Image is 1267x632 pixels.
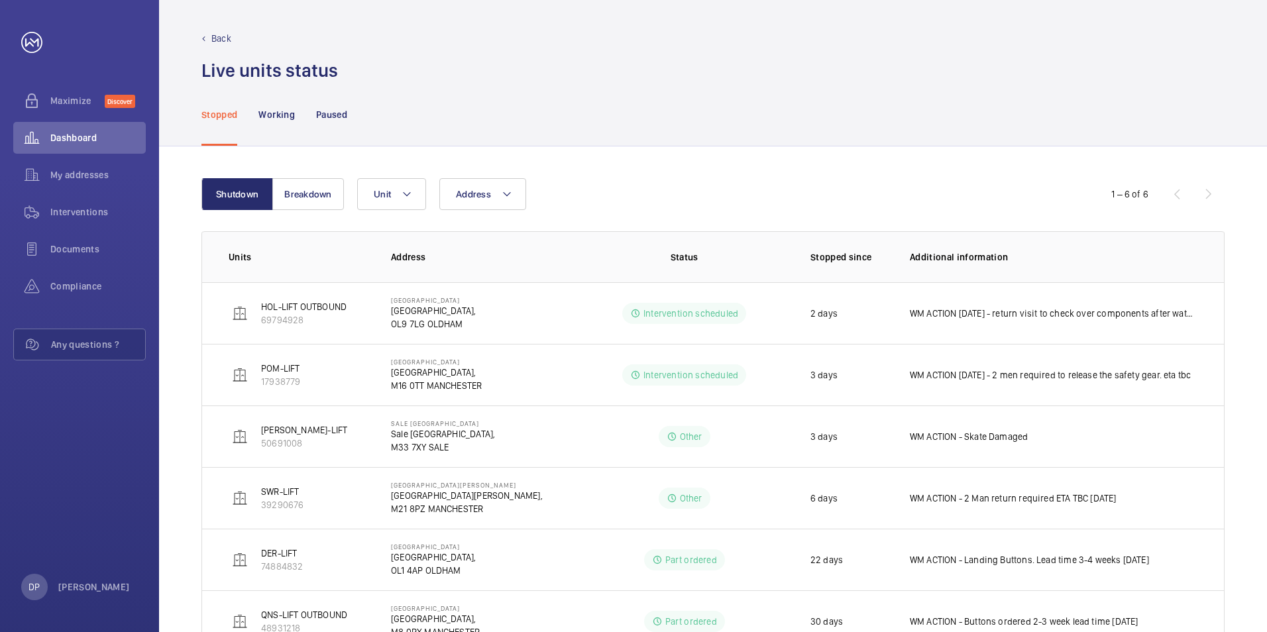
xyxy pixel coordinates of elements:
button: Unit [357,178,426,210]
p: M16 0TT MANCHESTER [391,379,482,392]
p: [GEOGRAPHIC_DATA] [391,296,476,304]
p: Back [211,32,231,45]
p: Other [680,430,702,443]
p: [PERSON_NAME] [58,580,130,594]
p: [GEOGRAPHIC_DATA][PERSON_NAME], [391,489,543,502]
h1: Live units status [201,58,338,83]
p: [GEOGRAPHIC_DATA], [391,612,480,625]
img: elevator.svg [232,490,248,506]
p: [GEOGRAPHIC_DATA] [391,604,480,612]
p: OL9 7LG OLDHAM [391,317,476,331]
p: Status [588,250,779,264]
p: Units [229,250,370,264]
p: WM ACTION - Landing Buttons. Lead time 3-4 weeks [DATE] [910,553,1149,566]
p: 39290676 [261,498,303,511]
p: WM ACTION [DATE] - 2 men required to release the safety gear. eta tbc [910,368,1191,382]
p: 17938779 [261,375,300,388]
p: Sale [GEOGRAPHIC_DATA] [391,419,495,427]
p: 3 days [810,368,838,382]
p: 69794928 [261,313,347,327]
button: Breakdown [272,178,344,210]
span: Address [456,189,491,199]
div: 1 – 6 of 6 [1111,187,1148,201]
span: Documents [50,242,146,256]
p: DER-LIFT [261,547,303,560]
img: elevator.svg [232,613,248,629]
p: 2 days [810,307,838,320]
p: [PERSON_NAME]-LIFT [261,423,347,437]
p: Working [258,108,294,121]
p: Sale [GEOGRAPHIC_DATA], [391,427,495,441]
p: Part ordered [665,553,717,566]
p: [GEOGRAPHIC_DATA], [391,304,476,317]
span: Compliance [50,280,146,293]
img: elevator.svg [232,367,248,383]
img: elevator.svg [232,429,248,445]
p: Intervention scheduled [643,368,738,382]
p: M33 7XY SALE [391,441,495,454]
p: Intervention scheduled [643,307,738,320]
p: [GEOGRAPHIC_DATA], [391,551,476,564]
p: Stopped since [810,250,889,264]
span: Interventions [50,205,146,219]
p: Paused [316,108,347,121]
p: Part ordered [665,615,717,628]
span: Any questions ? [51,338,145,351]
p: Address [391,250,579,264]
p: WM ACTION - Buttons ordered 2-3 week lead time [DATE] [910,615,1138,628]
p: DP [28,580,40,594]
span: Dashboard [50,131,146,144]
p: Stopped [201,108,237,121]
span: My addresses [50,168,146,182]
p: 6 days [810,492,838,505]
button: Address [439,178,526,210]
p: QNS-LIFT OUTBOUND [261,608,347,621]
p: [GEOGRAPHIC_DATA], [391,366,482,379]
p: [GEOGRAPHIC_DATA] [391,358,482,366]
p: 3 days [810,430,838,443]
p: OL1 4AP OLDHAM [391,564,476,577]
p: Other [680,492,702,505]
span: Discover [105,95,135,108]
img: elevator.svg [232,552,248,568]
img: elevator.svg [232,305,248,321]
p: 22 days [810,553,843,566]
p: POM-LIFT [261,362,300,375]
p: Additional information [910,250,1197,264]
p: SWR-LIFT [261,485,303,498]
p: 74884832 [261,560,303,573]
button: Shutdown [201,178,273,210]
p: WM ACTION - 2 Man return required ETA TBC [DATE] [910,492,1117,505]
p: 50691008 [261,437,347,450]
p: WM ACTION - Skate Damaged [910,430,1028,443]
p: [GEOGRAPHIC_DATA][PERSON_NAME] [391,481,543,489]
p: HOL-LIFT OUTBOUND [261,300,347,313]
p: [GEOGRAPHIC_DATA] [391,543,476,551]
span: Unit [374,189,391,199]
p: 30 days [810,615,843,628]
span: Maximize [50,94,105,107]
p: WM ACTION [DATE] - return visit to check over components after water ingress. ETA TBC [910,307,1197,320]
p: M21 8PZ MANCHESTER [391,502,543,515]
